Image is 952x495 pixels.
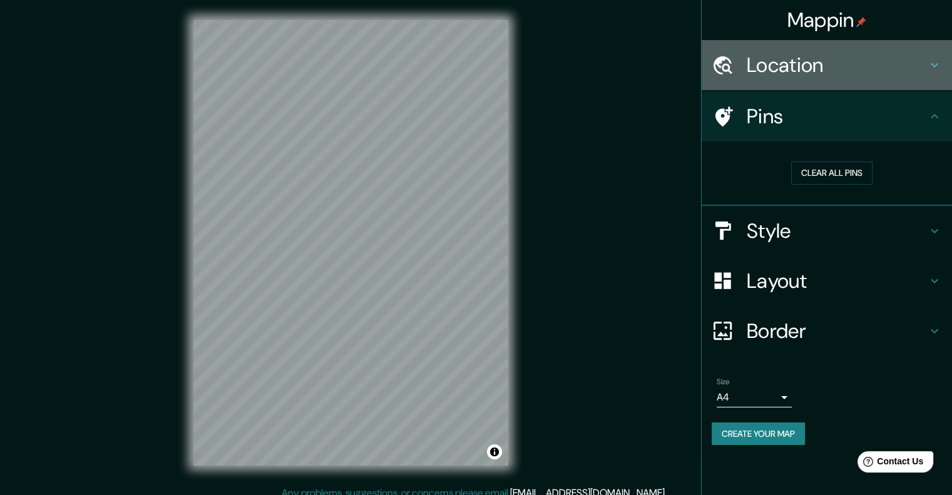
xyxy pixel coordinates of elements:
h4: Layout [747,268,927,293]
canvas: Map [193,20,508,466]
iframe: Help widget launcher [841,446,938,481]
div: Location [702,40,952,90]
button: Create your map [712,422,805,446]
h4: Location [747,53,927,78]
div: Layout [702,256,952,306]
label: Size [717,376,730,387]
div: A4 [717,387,792,407]
div: Style [702,206,952,256]
h4: Pins [747,104,927,129]
div: Pins [702,91,952,141]
button: Clear all pins [791,161,873,185]
h4: Mappin [787,8,867,33]
button: Toggle attribution [487,444,502,459]
img: pin-icon.png [856,17,866,27]
h4: Border [747,319,927,344]
h4: Style [747,218,927,243]
div: Border [702,306,952,356]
